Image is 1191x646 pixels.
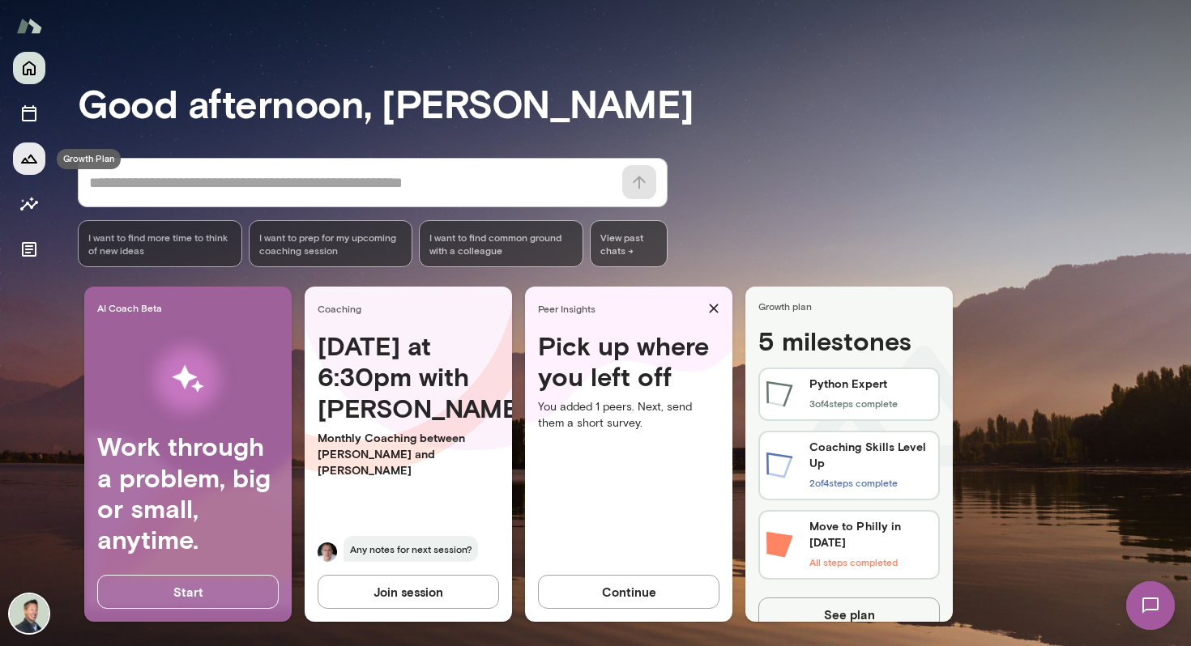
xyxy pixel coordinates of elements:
[78,80,1191,125] h3: Good afternoon, [PERSON_NAME]
[809,376,898,392] h6: Python Expert
[97,431,279,555] h4: Work through a problem, big or small, anytime.
[809,518,932,550] h6: Move to Philly in [DATE]
[538,399,719,431] p: You added 1 peers. Next, send them a short survey.
[16,11,42,41] img: Mento
[318,302,506,315] span: Coaching
[809,556,898,567] span: All steps completed
[809,477,898,488] span: 2 of 4 steps complete
[13,142,45,175] button: Growth Plan
[590,220,668,267] span: View past chats ->
[97,575,279,609] button: Start
[419,220,583,267] div: I want to find common ground with a colleague
[88,231,232,257] span: I want to find more time to think of new ideas
[538,575,719,609] button: Continue
[116,328,260,431] img: AI Workflows
[758,300,946,312] span: Growth plan
[318,575,499,609] button: Join session
[758,597,940,631] button: See plan
[57,149,121,169] div: Growth Plan
[809,439,932,471] h6: Coaching Skills Level Up
[809,397,898,409] span: 3 of 4 steps complete
[13,233,45,266] button: Documents
[78,220,242,267] div: I want to find more time to think of new ideas
[429,231,573,257] span: I want to find common ground with a colleague
[538,330,719,393] h4: Pick up where you left off
[318,430,499,478] p: Monthly Coaching between [PERSON_NAME] and [PERSON_NAME]
[10,594,49,633] img: Brian Lawrence
[13,188,45,220] button: Insights
[259,231,403,257] span: I want to prep for my upcoming coaching session
[249,220,413,267] div: I want to prep for my upcoming coaching session
[318,330,499,423] h4: [DATE] at 6:30pm with [PERSON_NAME]
[13,52,45,84] button: Home
[538,302,702,315] span: Peer Insights
[13,97,45,130] button: Sessions
[97,301,285,314] span: AI Coach Beta
[318,542,337,562] img: Mike
[344,536,478,562] span: Any notes for next session?
[758,325,940,363] h4: 5 milestones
